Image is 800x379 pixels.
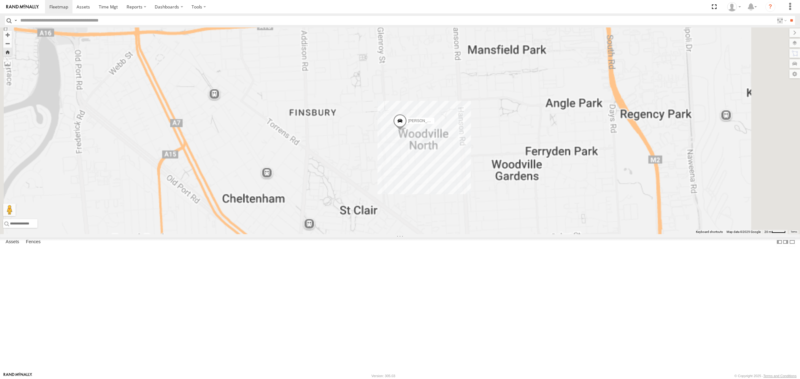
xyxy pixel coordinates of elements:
[763,374,797,378] a: Terms and Conditions
[696,230,723,234] button: Keyboard shortcuts
[774,16,788,25] label: Search Filter Options
[791,231,797,233] a: Terms
[3,48,12,56] button: Zoom Home
[734,374,797,378] div: © Copyright 2025 -
[3,39,12,48] button: Zoom out
[13,16,18,25] label: Search Query
[764,230,772,234] span: 20 m
[408,119,439,123] span: [PERSON_NAME]
[372,374,395,378] div: Version: 305.03
[776,238,782,247] label: Dock Summary Table to the Left
[727,230,761,234] span: Map data ©2025 Google
[765,2,775,12] i: ?
[782,238,789,247] label: Dock Summary Table to the Right
[3,204,16,216] button: Drag Pegman onto the map to open Street View
[23,238,44,246] label: Fences
[2,238,22,246] label: Assets
[762,230,787,234] button: Map Scale: 20 m per 41 pixels
[789,238,795,247] label: Hide Summary Table
[789,70,800,78] label: Map Settings
[725,2,743,12] div: Peter Lu
[3,59,12,68] label: Measure
[6,5,39,9] img: rand-logo.svg
[3,31,12,39] button: Zoom in
[3,373,32,379] a: Visit our Website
